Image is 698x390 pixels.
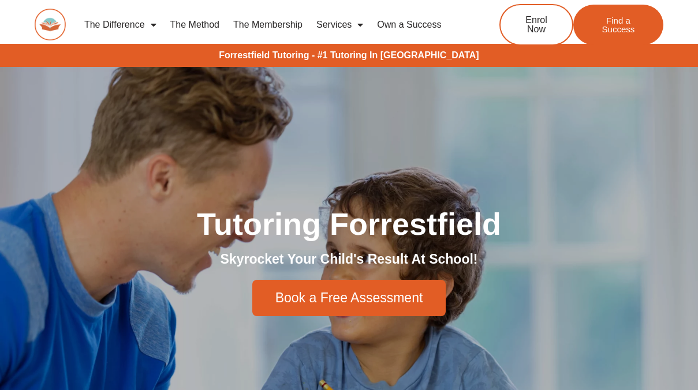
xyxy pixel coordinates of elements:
[226,12,309,38] a: The Membership
[77,12,463,38] nav: Menu
[573,5,663,45] a: Find a Success
[275,291,423,305] span: Book a Free Assessment
[370,12,448,38] a: Own a Success
[26,208,673,239] h1: Tutoring Forrestfield
[77,12,163,38] a: The Difference
[26,251,673,268] h2: Skyrocket Your Child's Result At School!
[163,12,226,38] a: The Method
[252,280,446,316] a: Book a Free Assessment
[518,16,555,34] span: Enrol Now
[309,12,370,38] a: Services
[591,16,646,33] span: Find a Success
[499,4,573,46] a: Enrol Now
